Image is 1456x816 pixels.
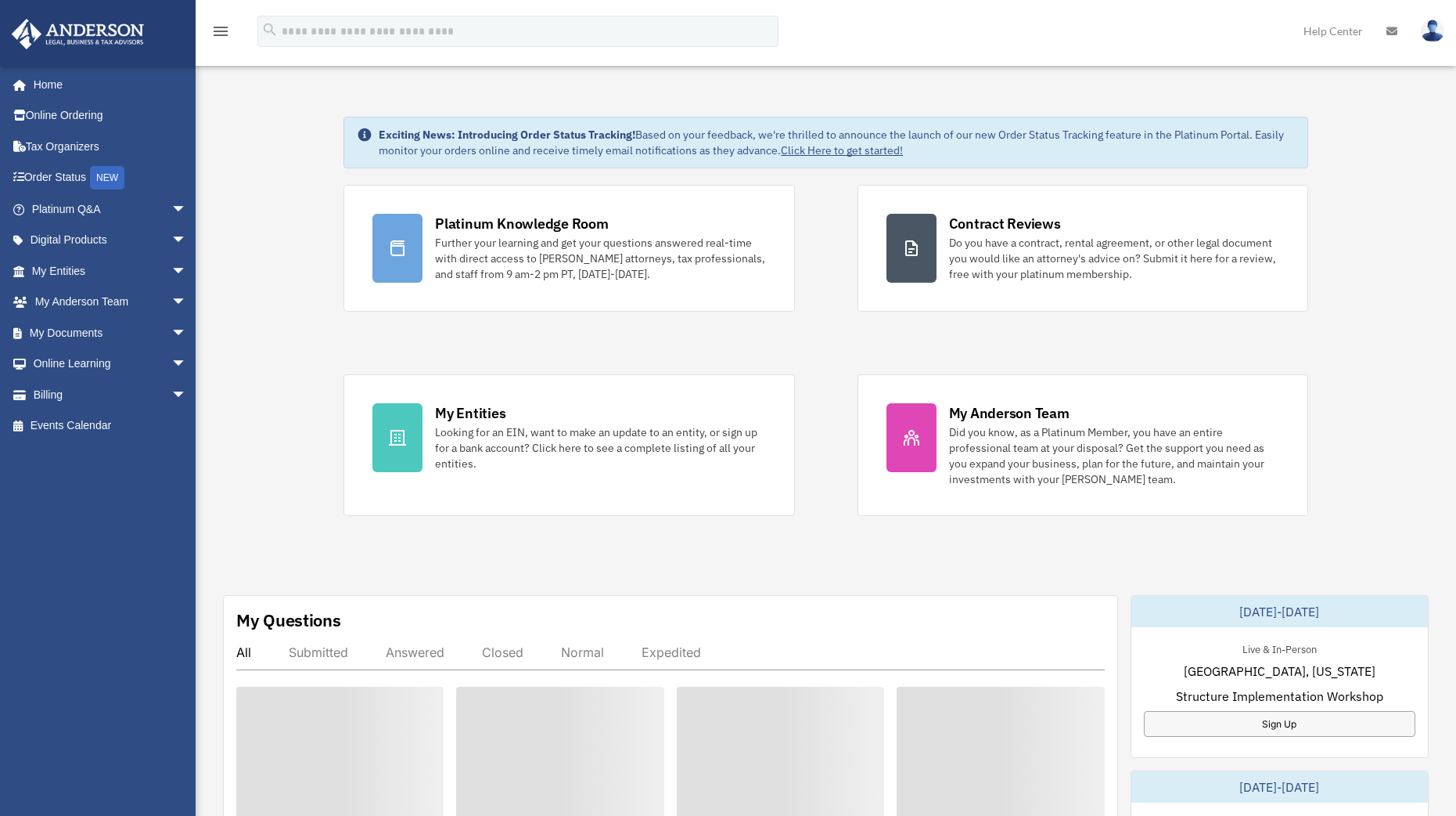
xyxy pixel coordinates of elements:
a: My Entities Looking for an EIN, want to make an update to an entity, or sign up for a bank accoun... [343,374,794,516]
span: arrow_drop_down [171,379,203,411]
i: search [261,21,279,38]
div: My Anderson Team [949,403,1070,423]
a: Platinum Q&Aarrow_drop_down [11,193,210,225]
div: [DATE]-[DATE] [1131,771,1428,803]
div: Expedited [642,644,701,660]
div: Looking for an EIN, want to make an update to an entity, or sign up for a bank account? Click her... [435,424,765,471]
span: Structure Implementation Workshop [1176,687,1383,706]
a: My Anderson Teamarrow_drop_down [11,287,210,318]
div: Platinum Knowledge Room [435,214,609,233]
div: Contract Reviews [949,214,1061,233]
span: [GEOGRAPHIC_DATA], [US_STATE] [1184,662,1375,681]
div: All [236,644,251,660]
div: My Entities [435,403,505,423]
span: arrow_drop_down [171,255,203,287]
div: Answered [386,644,444,660]
div: [DATE]-[DATE] [1131,596,1428,627]
div: Closed [482,644,523,660]
strong: Exciting News: Introducing Order Status Tracking! [379,128,635,142]
i: menu [211,22,230,41]
a: Tax Organizers [11,131,210,162]
span: arrow_drop_down [171,193,203,226]
a: menu [211,27,230,41]
div: Did you know, as a Platinum Member, you have an entire professional team at your disposal? Get th... [949,424,1279,487]
img: Anderson Advisors Platinum Portal [7,19,149,49]
div: Based on your feedback, we're thrilled to announce the launch of our new Order Status Tracking fe... [379,127,1295,158]
a: My Documentsarrow_drop_down [11,317,210,348]
a: Events Calendar [11,410,210,442]
div: NEW [90,166,124,190]
div: Do you have a contract, rental agreement, or other legal document you would like an attorney's ad... [949,235,1279,282]
a: Platinum Knowledge Room Further your learning and get your questions answered real-time with dire... [343,185,794,312]
div: Normal [561,644,604,660]
div: Submitted [289,644,348,660]
a: Click Here to get started! [781,143,903,157]
a: Contract Reviews Do you have a contract, rental agreement, or other legal document you would like... [857,185,1308,312]
span: arrow_drop_down [171,225,203,257]
img: User Pic [1421,20,1444,42]
a: Online Ordering [11,100,210,132]
div: Live & In-Person [1230,640,1329,656]
div: Further your learning and get your questions answered real-time with direct access to [PERSON_NAM... [435,235,765,282]
a: Online Learningarrow_drop_down [11,348,210,380]
span: arrow_drop_down [171,287,203,319]
span: arrow_drop_down [171,348,203,381]
a: Home [11,69,203,100]
span: arrow_drop_down [171,317,203,349]
a: Order StatusNEW [11,162,210,194]
a: My Entitiesarrow_drop_down [11,255,210,287]
a: Sign Up [1144,711,1415,737]
a: Digital Productsarrow_drop_down [11,225,210,256]
a: Billingarrow_drop_down [11,379,210,410]
div: My Questions [236,608,341,632]
a: My Anderson Team Did you know, as a Platinum Member, you have an entire professional team at your... [857,374,1308,516]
